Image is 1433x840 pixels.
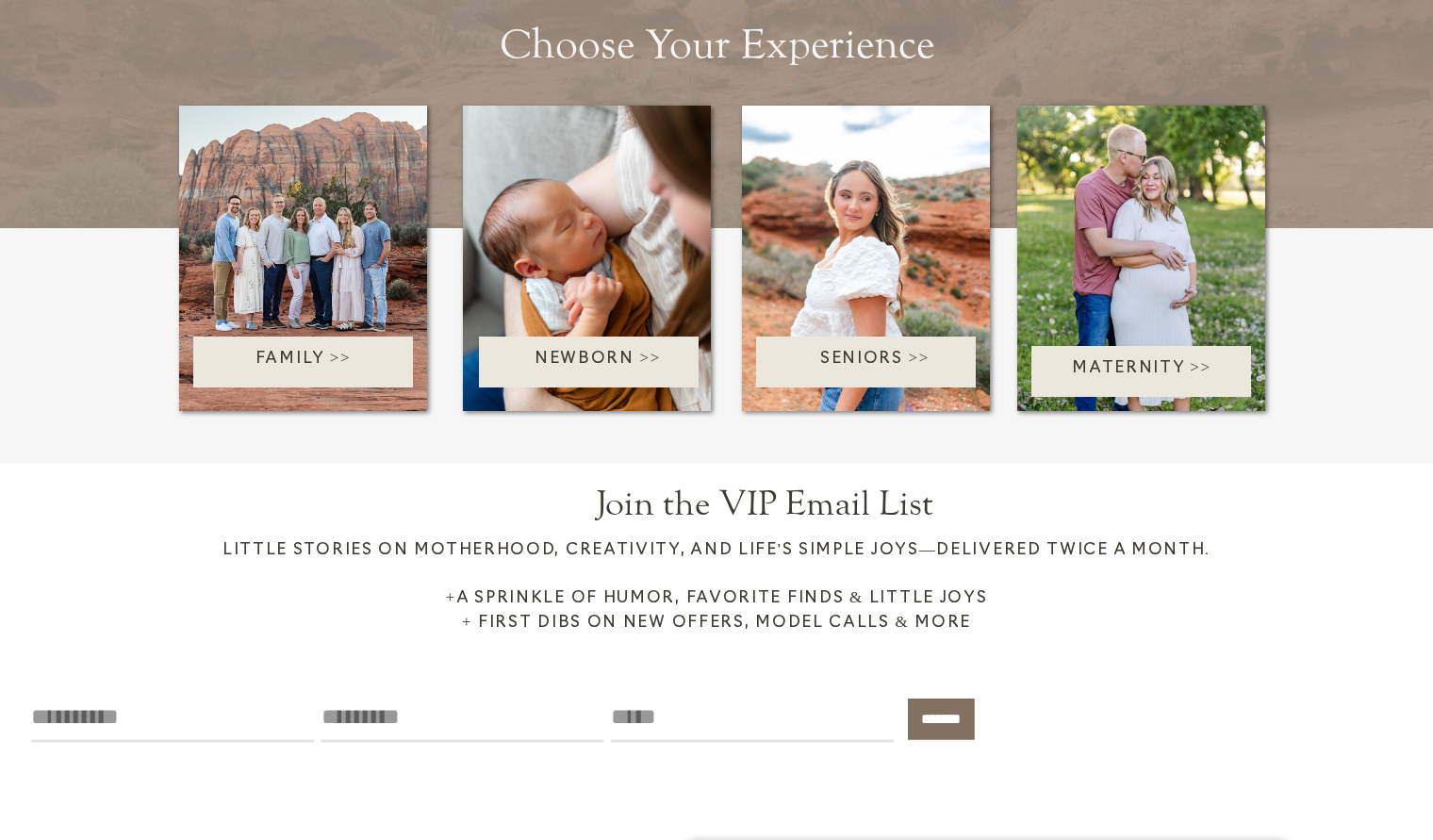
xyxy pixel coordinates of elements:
[169,347,437,377] a: Family >>
[479,347,716,377] a: Newborn >>
[396,23,1038,84] h2: Choose Your Experience
[756,347,994,377] a: Seniors >>
[350,486,1178,524] h2: Join the VIP Email List
[151,538,1282,682] h3: Little stories on motherhood, creativity, and life's simple joys—delivered twice a month. +A spri...
[1023,356,1260,387] a: Maternity >>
